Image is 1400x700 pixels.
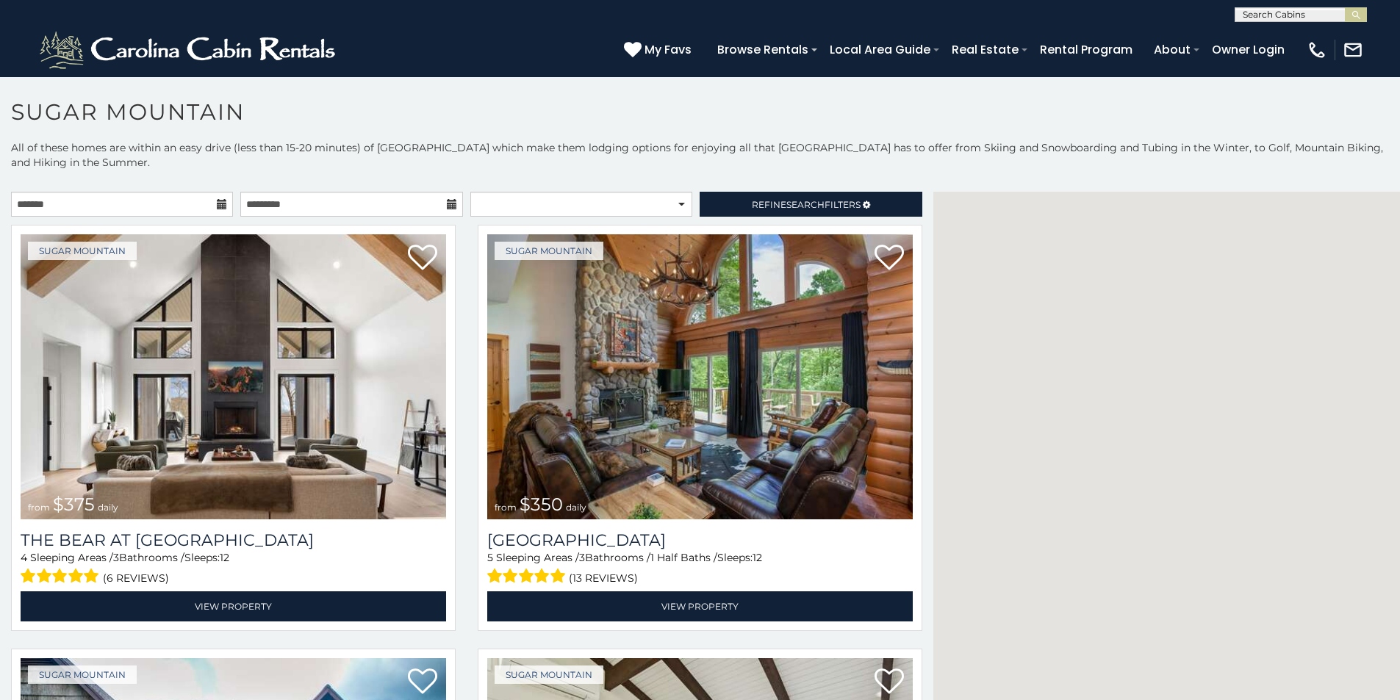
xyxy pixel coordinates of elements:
a: View Property [487,591,913,621]
span: from [495,502,517,513]
a: About [1146,37,1198,62]
a: Sugar Mountain [28,242,137,260]
a: View Property [21,591,446,621]
img: White-1-2.png [37,28,342,72]
a: Add to favorites [875,667,904,698]
span: 12 [220,551,229,564]
span: Search [786,199,825,210]
h3: Grouse Moor Lodge [487,530,913,550]
a: Sugar Mountain [495,242,603,260]
span: from [28,502,50,513]
div: Sleeping Areas / Bathrooms / Sleeps: [487,550,913,588]
a: [GEOGRAPHIC_DATA] [487,530,913,550]
a: My Favs [624,40,695,59]
span: 1 Half Baths / [650,551,717,564]
span: $375 [53,494,95,515]
span: 4 [21,551,27,564]
a: RefineSearchFilters [700,192,922,217]
a: Add to favorites [875,243,904,274]
a: Add to favorites [408,243,437,274]
img: 1714387646_thumbnail.jpeg [21,234,446,519]
a: Browse Rentals [710,37,816,62]
div: Sleeping Areas / Bathrooms / Sleeps: [21,550,446,588]
a: Owner Login [1205,37,1292,62]
span: 12 [753,551,762,564]
span: $350 [520,494,563,515]
span: 5 [487,551,493,564]
span: (13 reviews) [569,569,638,588]
a: The Bear At [GEOGRAPHIC_DATA] [21,530,446,550]
a: Sugar Mountain [28,665,137,684]
a: from $350 daily [487,234,913,519]
img: 1714398141_thumbnail.jpeg [487,234,913,519]
a: Sugar Mountain [495,665,603,684]
img: mail-regular-white.png [1343,40,1363,60]
span: daily [566,502,586,513]
a: Real Estate [944,37,1026,62]
span: Refine Filters [752,199,861,210]
span: daily [98,502,118,513]
span: (6 reviews) [103,569,169,588]
h3: The Bear At Sugar Mountain [21,530,446,550]
a: from $375 daily [21,234,446,519]
a: Local Area Guide [822,37,938,62]
a: Add to favorites [408,667,437,698]
span: My Favs [645,40,692,59]
img: phone-regular-white.png [1307,40,1327,60]
span: 3 [113,551,119,564]
span: 3 [579,551,585,564]
a: Rental Program [1033,37,1140,62]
